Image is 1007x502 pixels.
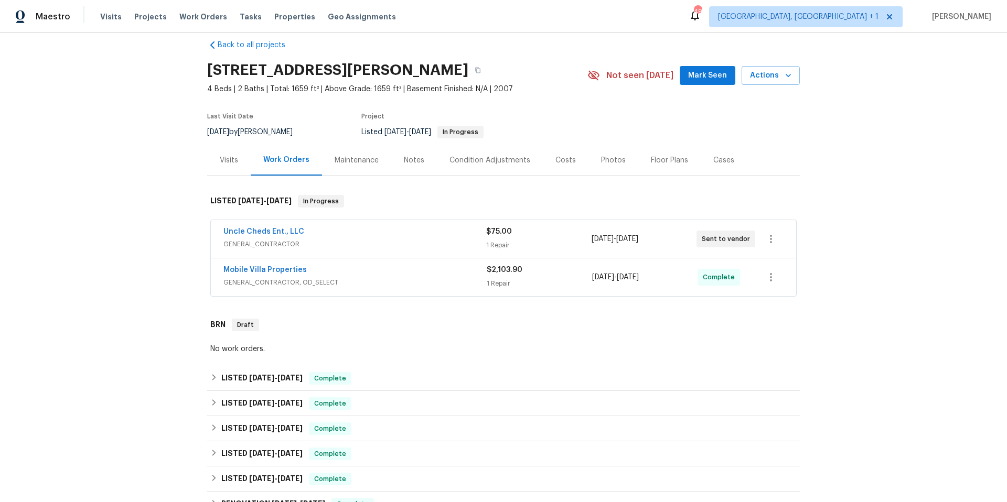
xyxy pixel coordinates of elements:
div: LISTED [DATE]-[DATE]Complete [207,366,800,391]
div: LISTED [DATE]-[DATE]Complete [207,416,800,441]
span: Complete [310,398,350,409]
h6: BRN [210,319,226,331]
span: Not seen [DATE] [606,70,673,81]
div: Notes [404,155,424,166]
span: $75.00 [486,228,512,235]
span: - [592,272,639,282]
span: [DATE] [277,424,303,432]
span: [DATE] [277,374,303,381]
span: [DATE] [266,197,292,204]
h6: LISTED [221,372,303,385]
div: Condition Adjustments [449,155,530,166]
span: $2,103.90 [487,266,522,274]
span: Mark Seen [688,69,727,82]
span: Visits [100,12,122,22]
div: by [PERSON_NAME] [207,126,305,138]
span: GENERAL_CONTRACTOR, OD_SELECT [223,277,487,288]
div: Costs [555,155,576,166]
span: Last Visit Date [207,113,253,119]
span: Complete [703,272,739,282]
div: Work Orders [263,155,309,165]
div: Photos [601,155,626,166]
h6: LISTED [221,448,303,460]
span: Properties [274,12,315,22]
div: 1 Repair [487,278,592,289]
span: [DATE] [249,475,274,482]
div: LISTED [DATE]-[DATE]Complete [207,391,800,416]
h2: [STREET_ADDRESS][PERSON_NAME] [207,65,468,75]
span: - [249,475,303,482]
span: Complete [310,373,350,384]
div: Visits [220,155,238,166]
span: Draft [233,320,258,330]
span: Sent to vendor [702,234,754,244]
span: Listed [361,128,484,136]
span: [DATE] [616,235,638,243]
div: Floor Plans [651,155,688,166]
span: Complete [310,423,350,434]
button: Actions [742,66,800,85]
span: [DATE] [277,399,303,407]
span: Geo Assignments [328,12,396,22]
div: LISTED [DATE]-[DATE]Complete [207,466,800,492]
span: [DATE] [249,450,274,457]
span: [PERSON_NAME] [928,12,991,22]
button: Mark Seen [680,66,735,85]
div: LISTED [DATE]-[DATE]In Progress [207,184,800,218]
span: - [249,374,303,381]
span: [DATE] [592,235,614,243]
span: - [384,128,431,136]
span: Project [361,113,384,119]
span: [GEOGRAPHIC_DATA], [GEOGRAPHIC_DATA] + 1 [718,12,879,22]
span: GENERAL_CONTRACTOR [223,239,486,249]
div: BRN Draft [207,308,800,342]
span: 4 Beds | 2 Baths | Total: 1659 ft² | Above Grade: 1659 ft² | Basement Finished: N/A | 2007 [207,84,587,94]
span: Projects [134,12,167,22]
h6: LISTED [221,397,303,410]
span: [DATE] [277,450,303,457]
span: - [249,424,303,432]
a: Back to all projects [207,40,308,50]
span: - [249,399,303,407]
div: Cases [713,155,734,166]
span: Complete [310,449,350,459]
span: [DATE] [249,399,274,407]
span: [DATE] [592,274,614,281]
span: [DATE] [617,274,639,281]
span: Work Orders [179,12,227,22]
div: Maintenance [335,155,379,166]
span: Tasks [240,13,262,20]
span: [DATE] [249,424,274,432]
a: Mobile Villa Properties [223,266,307,274]
span: In Progress [438,129,483,135]
span: Actions [750,69,791,82]
div: LISTED [DATE]-[DATE]Complete [207,441,800,466]
span: In Progress [299,196,343,206]
h6: LISTED [210,195,292,208]
span: Complete [310,474,350,484]
h6: LISTED [221,473,303,485]
span: [DATE] [277,475,303,482]
span: Maestro [36,12,70,22]
span: - [592,234,638,244]
span: [DATE] [207,128,229,136]
button: Copy Address [468,61,487,80]
span: - [238,197,292,204]
div: 1 Repair [486,240,591,250]
a: Uncle Cheds Ent., LLC [223,228,304,235]
div: No work orders. [210,344,797,354]
span: [DATE] [238,197,263,204]
span: - [249,450,303,457]
h6: LISTED [221,422,303,435]
div: 49 [694,6,701,17]
span: [DATE] [384,128,406,136]
span: [DATE] [409,128,431,136]
span: [DATE] [249,374,274,381]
